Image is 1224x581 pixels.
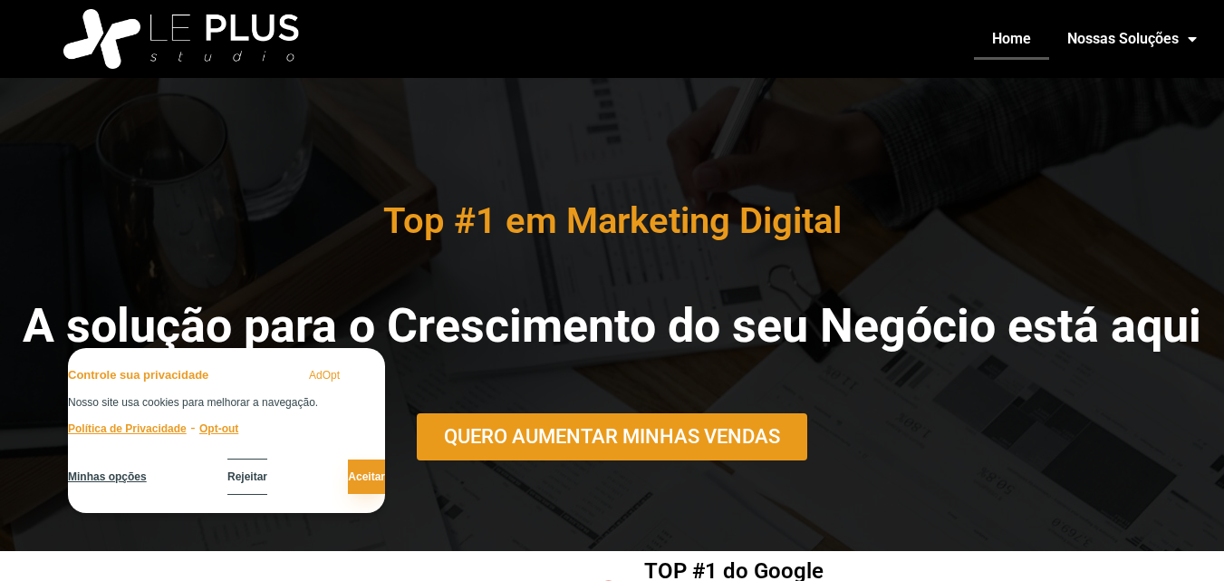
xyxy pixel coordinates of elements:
[23,298,1201,353] b: A solução para o Crescimento do seu Negócio está aqui
[68,393,385,412] small: Nosso site usa cookies para melhorar a navegação.
[190,420,195,435] span: -
[417,413,807,460] a: QUERO AUMENTAR MINHAS VENDAS
[68,422,187,435] a: Política de Privacidade
[348,460,385,494] button: Aceitar
[63,9,316,69] img: logo_le_plus_studio_branco
[444,427,780,447] span: QUERO AUMENTAR MINHAS VENDAS
[974,18,1049,60] a: Home
[199,422,238,435] a: Opt-out
[309,366,340,384] a: AdOpt
[1049,18,1215,60] a: Nossas Soluções
[68,469,147,485] button: Minhas opções
[388,18,1215,60] nav: Menu
[227,459,267,495] button: Rejeitar
[68,366,208,384] h3: Controle sua privacidade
